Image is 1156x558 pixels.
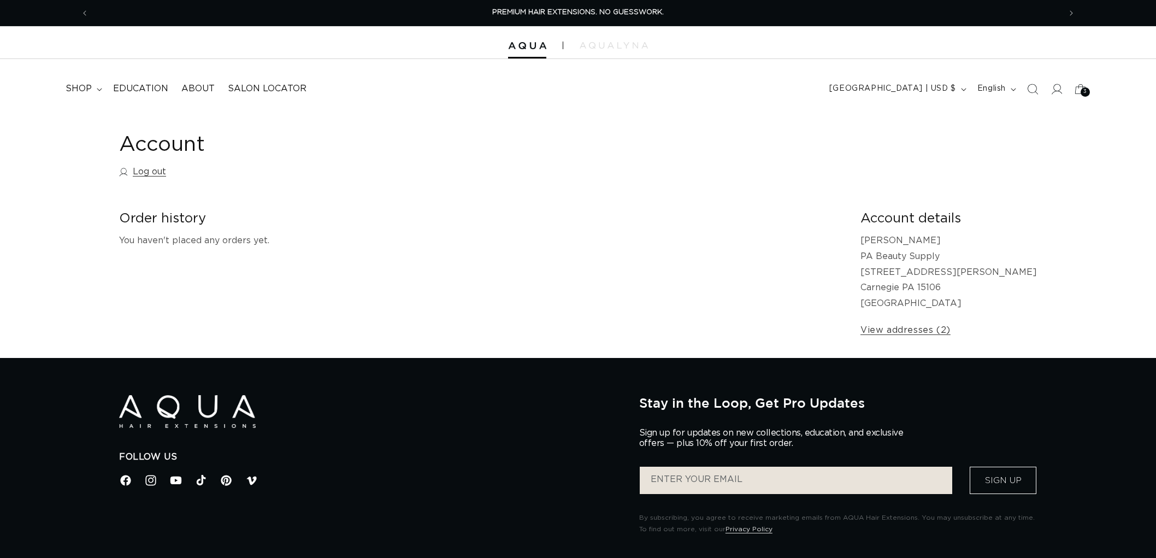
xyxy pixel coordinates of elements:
[119,395,256,428] img: Aqua Hair Extensions
[508,42,546,50] img: Aqua Hair Extensions
[107,77,175,101] a: Education
[492,9,664,16] span: PREMIUM HAIR EXTENSIONS. NO GUESSWORK.
[860,322,951,338] a: View addresses (2)
[823,79,971,99] button: [GEOGRAPHIC_DATA] | USD $
[119,132,1037,158] h1: Account
[860,233,1037,312] p: [PERSON_NAME] PA Beauty Supply [STREET_ADDRESS][PERSON_NAME] Carnegie PA 15106 [GEOGRAPHIC_DATA]
[181,83,215,95] span: About
[228,83,306,95] span: Salon Locator
[639,395,1037,410] h2: Stay in the Loop, Get Pro Updates
[1083,87,1087,97] span: 3
[119,233,843,249] p: You haven't placed any orders yet.
[977,83,1006,95] span: English
[221,77,313,101] a: Salon Locator
[119,451,623,463] h2: Follow Us
[639,428,912,449] p: Sign up for updates on new collections, education, and exclusive offers — plus 10% off your first...
[726,526,772,532] a: Privacy Policy
[1021,77,1045,101] summary: Search
[119,210,843,227] h2: Order history
[1059,3,1083,24] button: Next announcement
[639,512,1037,536] p: By subscribing, you agree to receive marketing emails from AQUA Hair Extensions. You may unsubscr...
[971,79,1021,99] button: English
[113,83,168,95] span: Education
[970,467,1036,494] button: Sign Up
[860,210,1037,227] h2: Account details
[119,164,166,180] a: Log out
[59,77,107,101] summary: shop
[73,3,97,24] button: Previous announcement
[580,42,648,49] img: aqualyna.com
[640,467,952,494] input: ENTER YOUR EMAIL
[829,83,956,95] span: [GEOGRAPHIC_DATA] | USD $
[66,83,92,95] span: shop
[175,77,221,101] a: About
